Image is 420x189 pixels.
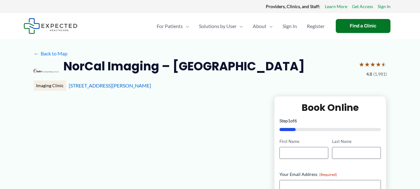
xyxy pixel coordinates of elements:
[34,49,67,58] a: ←Back to Map
[34,50,39,56] span: ←
[157,15,183,37] span: For Patients
[183,15,189,37] span: Menu Toggle
[237,15,243,37] span: Menu Toggle
[278,15,302,37] a: Sign In
[364,59,370,70] span: ★
[279,119,381,123] p: Step of
[253,15,266,37] span: About
[376,59,381,70] span: ★
[370,59,376,70] span: ★
[325,2,347,11] a: Learn More
[283,15,297,37] span: Sign In
[332,139,381,144] label: Last Name
[279,139,328,144] label: First Name
[307,15,325,37] span: Register
[63,59,305,74] h2: NorCal Imaging – [GEOGRAPHIC_DATA]
[279,102,381,114] h2: Book Online
[69,83,151,88] a: [STREET_ADDRESS][PERSON_NAME]
[288,118,290,123] span: 1
[266,4,320,9] strong: Providers, Clinics, and Staff:
[34,80,66,91] div: Imaging Clinic
[366,70,372,78] span: 4.8
[266,15,273,37] span: Menu Toggle
[302,15,330,37] a: Register
[336,19,390,33] a: Find a Clinic
[279,171,381,177] label: Your Email Address
[359,59,364,70] span: ★
[352,2,373,11] a: Get Access
[373,70,387,78] span: (1,981)
[319,172,337,177] span: (Required)
[152,15,194,37] a: For PatientsMenu Toggle
[24,18,77,34] img: Expected Healthcare Logo - side, dark font, small
[152,15,330,37] nav: Primary Site Navigation
[248,15,278,37] a: AboutMenu Toggle
[381,59,387,70] span: ★
[294,118,297,123] span: 6
[199,15,237,37] span: Solutions by User
[194,15,248,37] a: Solutions by UserMenu Toggle
[378,2,390,11] a: Sign In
